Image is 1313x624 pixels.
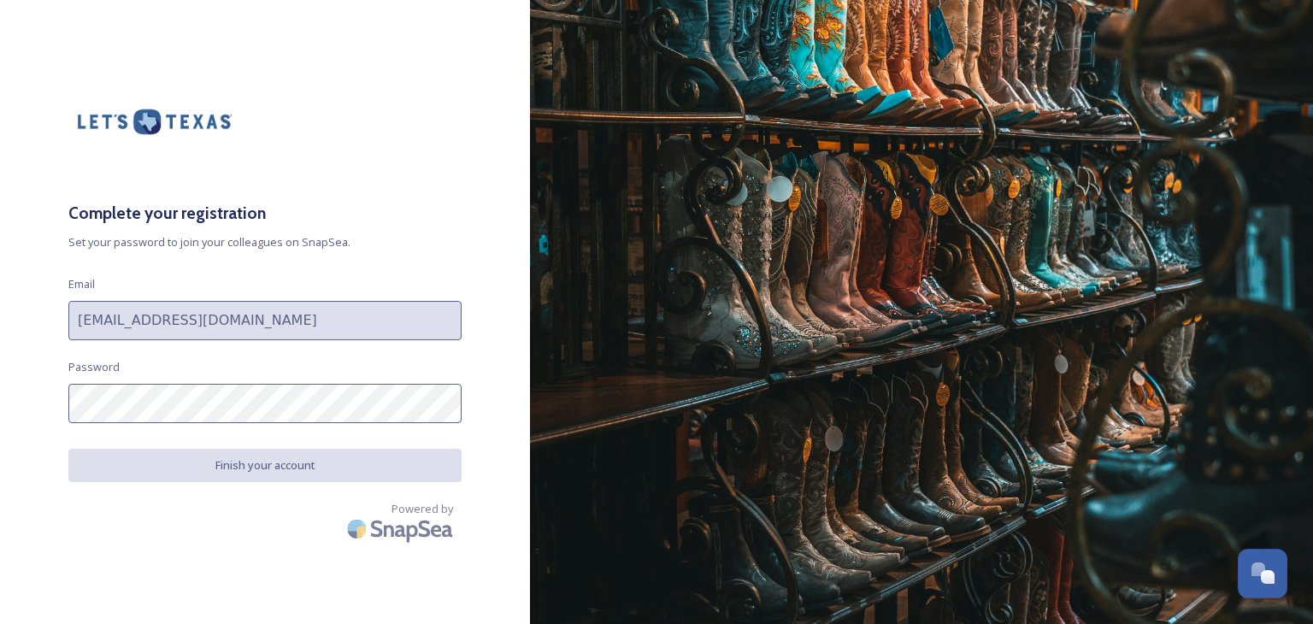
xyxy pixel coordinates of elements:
img: SnapSea Logo [342,509,462,549]
button: Finish your account [68,449,462,482]
button: Open Chat [1238,549,1287,598]
h3: Complete your registration [68,201,462,226]
span: Powered by [392,501,453,517]
span: Email [68,276,95,292]
img: travel-tx.png [68,68,239,175]
span: Set your password to join your colleagues on SnapSea. [68,234,462,250]
span: Password [68,359,120,375]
